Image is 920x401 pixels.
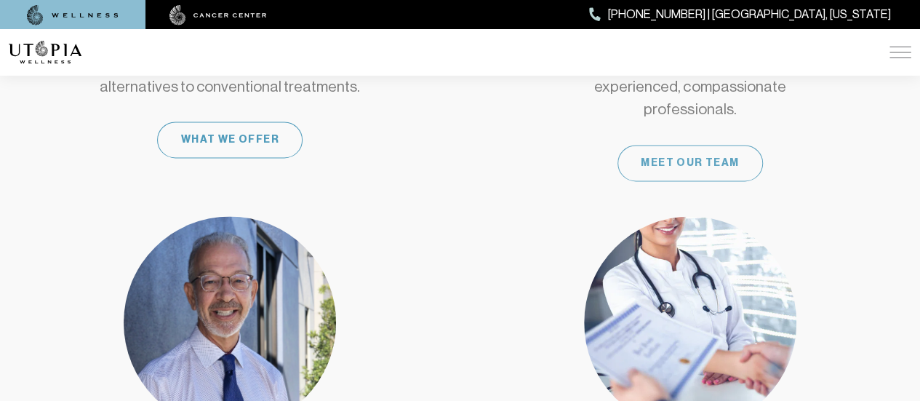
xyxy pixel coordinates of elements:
[157,122,303,158] div: What We Offer
[889,47,911,58] img: icon-hamburger
[617,145,763,181] div: Meet Our Team
[589,5,891,24] a: [PHONE_NUMBER] | [GEOGRAPHIC_DATA], [US_STATE]
[169,5,267,25] img: cancer center
[608,5,891,24] span: [PHONE_NUMBER] | [GEOGRAPHIC_DATA], [US_STATE]
[9,41,81,64] img: logo
[27,5,119,25] img: wellness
